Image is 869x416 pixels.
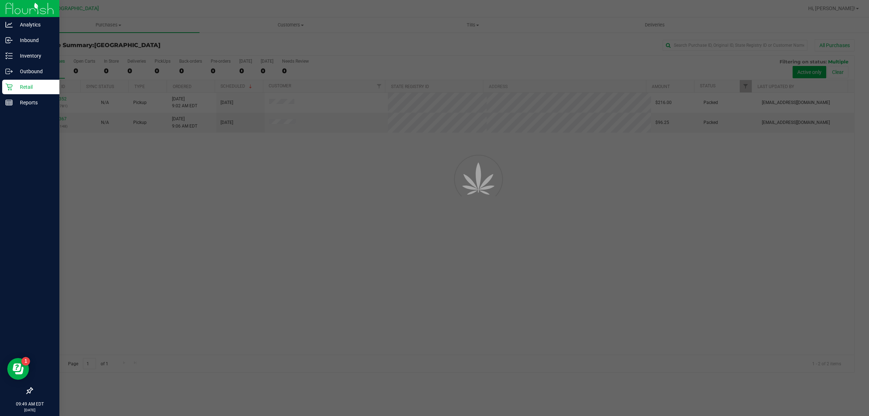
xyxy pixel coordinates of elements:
[3,407,56,413] p: [DATE]
[13,51,56,60] p: Inventory
[13,98,56,107] p: Reports
[5,21,13,28] inline-svg: Analytics
[13,67,56,76] p: Outbound
[13,20,56,29] p: Analytics
[7,358,29,380] iframe: Resource center
[5,83,13,91] inline-svg: Retail
[13,36,56,45] p: Inbound
[3,401,56,407] p: 09:49 AM EDT
[5,37,13,44] inline-svg: Inbound
[13,83,56,91] p: Retail
[5,99,13,106] inline-svg: Reports
[21,357,30,366] iframe: Resource center unread badge
[5,68,13,75] inline-svg: Outbound
[5,52,13,59] inline-svg: Inventory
